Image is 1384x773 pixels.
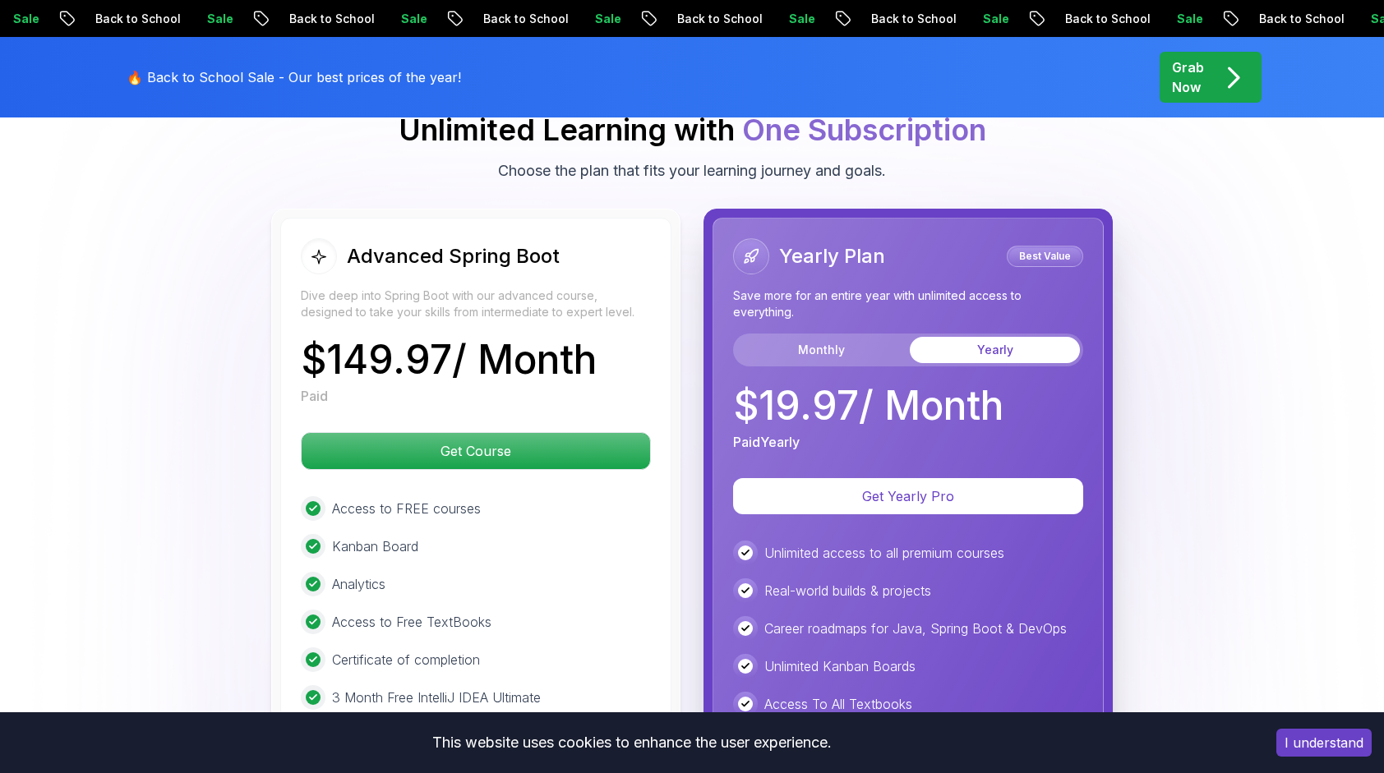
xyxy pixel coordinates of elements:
[332,536,418,556] p: Kanban Board
[301,288,651,320] p: Dive deep into Spring Boot with our advanced course, designed to take your skills from intermedia...
[733,488,1083,504] a: Get Yearly Pro
[301,432,651,470] button: Get Course
[332,688,541,707] p: 3 Month Free IntelliJ IDEA Ultimate
[332,612,491,632] p: Access to Free TextBooks
[1240,11,1293,27] p: Sale
[332,574,385,594] p: Analytics
[1172,58,1204,97] p: Grab Now
[547,11,658,27] p: Back to School
[464,11,517,27] p: Sale
[910,337,1080,363] button: Yearly
[764,581,931,600] p: Real-world builds & projects
[764,694,912,714] p: Access To All Textbooks
[852,11,905,27] p: Sale
[76,11,129,27] p: Sale
[353,11,464,27] p: Back to School
[301,443,651,459] a: Get Course
[764,543,1004,563] p: Unlimited access to all premium courses
[1009,248,1081,265] p: Best Value
[733,432,800,452] p: Paid Yearly
[733,288,1083,320] p: Save more for an entire year with unlimited access to everything.
[399,113,986,146] h2: Unlimited Learning with
[1276,729,1372,757] button: Accept cookies
[658,11,711,27] p: Sale
[301,340,597,380] p: $ 149.97 / Month
[270,11,323,27] p: Sale
[779,243,885,269] h2: Yearly Plan
[498,159,886,182] p: Choose the plan that fits your learning journey and goals.
[347,243,560,269] h2: Advanced Spring Boot
[934,11,1046,27] p: Back to School
[332,499,481,518] p: Access to FREE courses
[302,433,650,469] p: Get Course
[736,337,907,363] button: Monthly
[742,112,986,148] span: One Subscription
[159,11,270,27] p: Back to School
[764,656,916,676] p: Unlimited Kanban Boards
[1046,11,1099,27] p: Sale
[733,478,1083,514] button: Get Yearly Pro
[733,386,1003,426] p: $ 19.97 / Month
[740,11,852,27] p: Back to School
[332,650,480,669] p: Certificate of completion
[127,67,461,87] p: 🔥 Back to School Sale - Our best prices of the year!
[1128,11,1240,27] p: Back to School
[764,619,1067,638] p: Career roadmaps for Java, Spring Boot & DevOps
[12,725,1252,761] div: This website uses cookies to enhance the user experience.
[301,386,328,406] p: Paid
